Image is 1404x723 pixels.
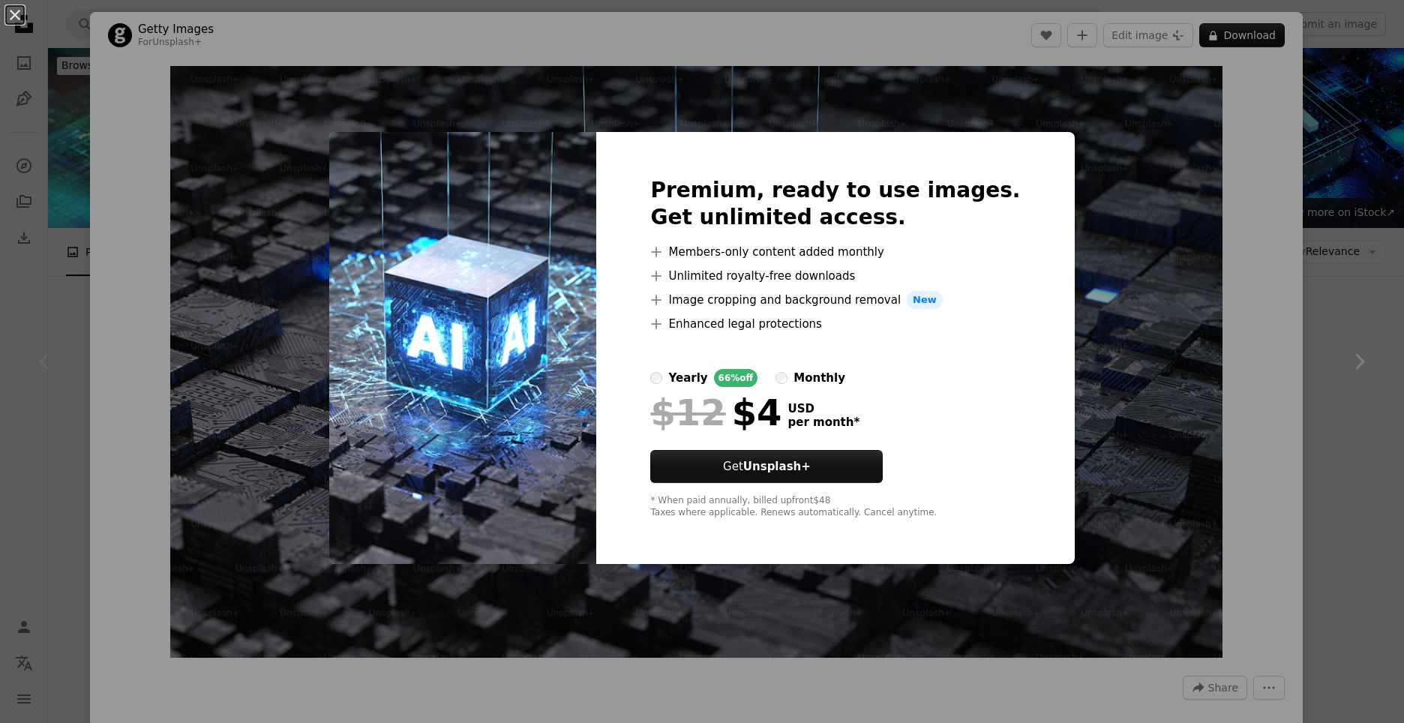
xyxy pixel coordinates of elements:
[793,369,845,387] div: monthly
[650,315,1020,333] li: Enhanced legal protections
[650,291,1020,309] li: Image cropping and background removal
[650,450,883,483] button: GetUnsplash+
[907,291,943,309] span: New
[787,402,859,415] span: USD
[650,243,1020,261] li: Members-only content added monthly
[329,132,596,564] img: premium_photo-1683121710572-7723bd2e235d
[650,267,1020,285] li: Unlimited royalty-free downloads
[650,393,725,432] span: $12
[775,372,787,384] input: monthly
[650,177,1020,231] h2: Premium, ready to use images. Get unlimited access.
[650,372,662,384] input: yearly66%off
[787,415,859,429] span: per month *
[650,393,781,432] div: $4
[714,369,758,387] div: 66% off
[743,460,811,473] strong: Unsplash+
[668,369,707,387] div: yearly
[650,495,1020,519] div: * When paid annually, billed upfront $48 Taxes where applicable. Renews automatically. Cancel any...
